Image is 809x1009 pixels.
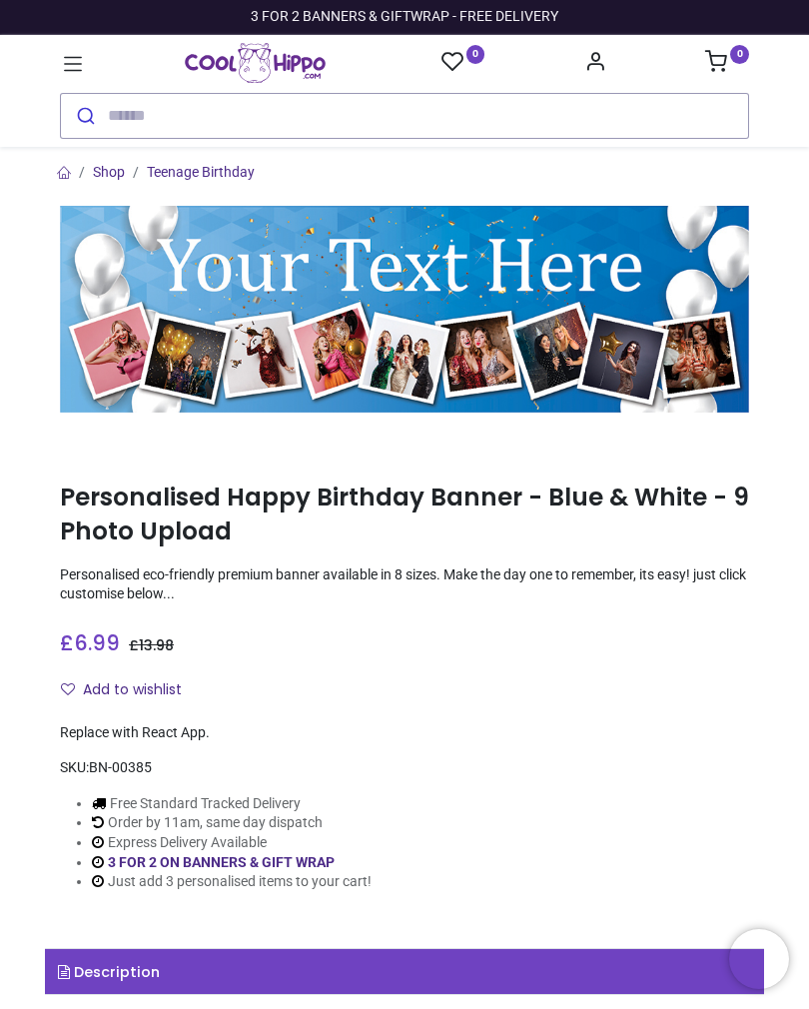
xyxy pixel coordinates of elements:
span: £ [129,635,174,655]
sup: 0 [466,45,485,64]
img: Personalised Happy Birthday Banner - Blue & White - 9 Photo Upload [60,206,749,413]
div: Replace with React App. [60,723,749,743]
a: Logo of Cool Hippo [185,43,326,83]
a: Description [45,949,764,995]
a: Account Info [584,56,606,72]
a: 0 [441,50,485,75]
a: Shop [93,164,125,180]
span: BN-00385 [89,759,152,775]
button: Submit [61,94,108,138]
li: Free Standard Tracked Delivery [92,794,372,814]
a: Teenage Birthday [147,164,255,180]
div: SKU: [60,758,749,778]
iframe: Brevo live chat [729,929,789,989]
button: Add to wishlistAdd to wishlist [60,673,199,707]
a: 3 FOR 2 ON BANNERS & GIFT WRAP [108,854,335,870]
span: £ [60,628,120,657]
li: Just add 3 personalised items to your cart! [92,872,372,892]
li: Order by 11am, same day dispatch [92,813,372,833]
p: Personalised eco-friendly premium banner available in 8 sizes. Make the day one to remember, its ... [60,565,749,604]
div: 3 FOR 2 BANNERS & GIFTWRAP - FREE DELIVERY [251,7,558,27]
span: 13.98 [139,635,174,655]
h1: Personalised Happy Birthday Banner - Blue & White - 9 Photo Upload [60,481,749,549]
li: Express Delivery Available [92,833,372,853]
img: Cool Hippo [185,43,326,83]
a: 0 [705,56,749,72]
span: 6.99 [74,628,120,657]
sup: 0 [730,45,749,64]
i: Add to wishlist [61,682,75,696]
